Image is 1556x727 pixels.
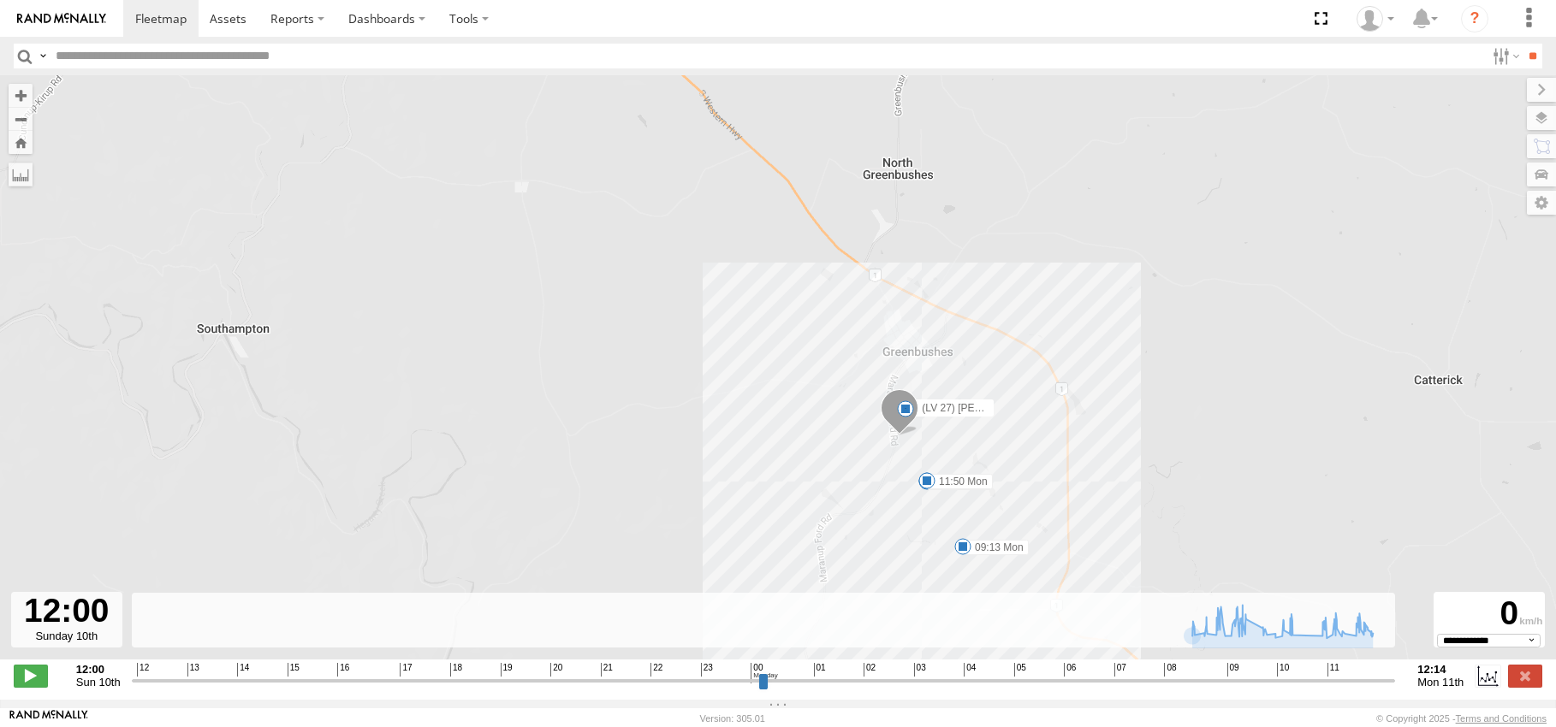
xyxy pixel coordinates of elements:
[1227,663,1239,677] span: 09
[1014,663,1026,677] span: 05
[1351,6,1400,32] div: Sandra Machin
[9,107,33,131] button: Zoom out
[751,663,777,683] span: 00
[76,676,121,689] span: Sun 10th Aug 2025
[137,663,149,677] span: 12
[914,663,926,677] span: 03
[1508,665,1542,687] label: Close
[17,13,106,25] img: rand-logo.svg
[1486,44,1523,68] label: Search Filter Options
[450,663,462,677] span: 18
[864,663,876,677] span: 02
[700,713,765,724] div: Version: 305.01
[14,665,48,687] label: Play/Stop
[1277,663,1289,677] span: 10
[9,131,33,154] button: Zoom Home
[1417,676,1464,689] span: Mon 11th Aug 2025
[1417,663,1464,676] strong: 12:14
[1114,663,1126,677] span: 07
[1064,663,1076,677] span: 06
[237,663,249,677] span: 14
[701,663,713,677] span: 23
[1376,713,1547,724] div: © Copyright 2025 -
[76,663,121,676] strong: 12:00
[9,84,33,107] button: Zoom in
[814,663,826,677] span: 01
[288,663,300,677] span: 15
[36,44,50,68] label: Search Query
[1327,663,1339,677] span: 11
[650,663,662,677] span: 22
[1456,713,1547,724] a: Terms and Conditions
[1527,191,1556,215] label: Map Settings
[337,663,349,677] span: 16
[964,663,976,677] span: 04
[501,663,513,677] span: 19
[550,663,562,677] span: 20
[963,540,1029,555] label: 09:13 Mon
[601,663,613,677] span: 21
[9,163,33,186] label: Measure
[1164,663,1176,677] span: 08
[187,663,199,677] span: 13
[897,400,914,417] div: 10
[927,474,993,489] label: 11:50 Mon
[1436,594,1542,634] div: 0
[922,402,1042,414] span: (LV 27) [PERSON_NAME]
[400,663,412,677] span: 17
[1461,5,1488,33] i: ?
[9,710,88,727] a: Visit our Website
